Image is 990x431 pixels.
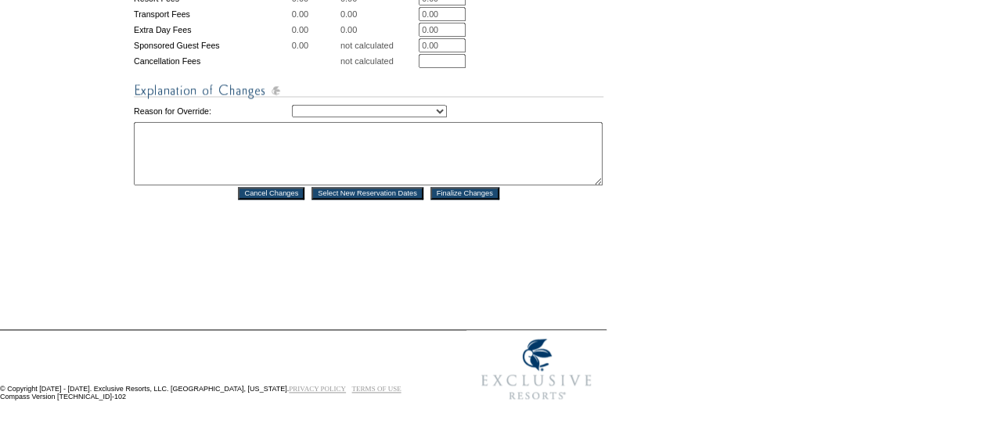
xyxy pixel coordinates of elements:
input: Finalize Changes [430,187,499,199]
td: Reason for Override: [134,102,290,120]
td: Cancellation Fees [134,54,290,68]
td: 0.00 [292,23,339,37]
td: Sponsored Guest Fees [134,38,290,52]
img: Exclusive Resorts [466,330,607,408]
td: 0.00 [340,23,417,37]
td: 0.00 [340,7,417,21]
td: 0.00 [292,38,339,52]
input: Select New Reservation Dates [311,187,423,199]
td: 0.00 [292,7,339,21]
td: not calculated [340,54,417,68]
a: TERMS OF USE [352,385,401,393]
img: Explanation of Changes [134,81,603,100]
input: Cancel Changes [238,187,304,199]
td: not calculated [340,38,417,52]
td: Extra Day Fees [134,23,290,37]
a: PRIVACY POLICY [289,385,346,393]
td: Transport Fees [134,7,290,21]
